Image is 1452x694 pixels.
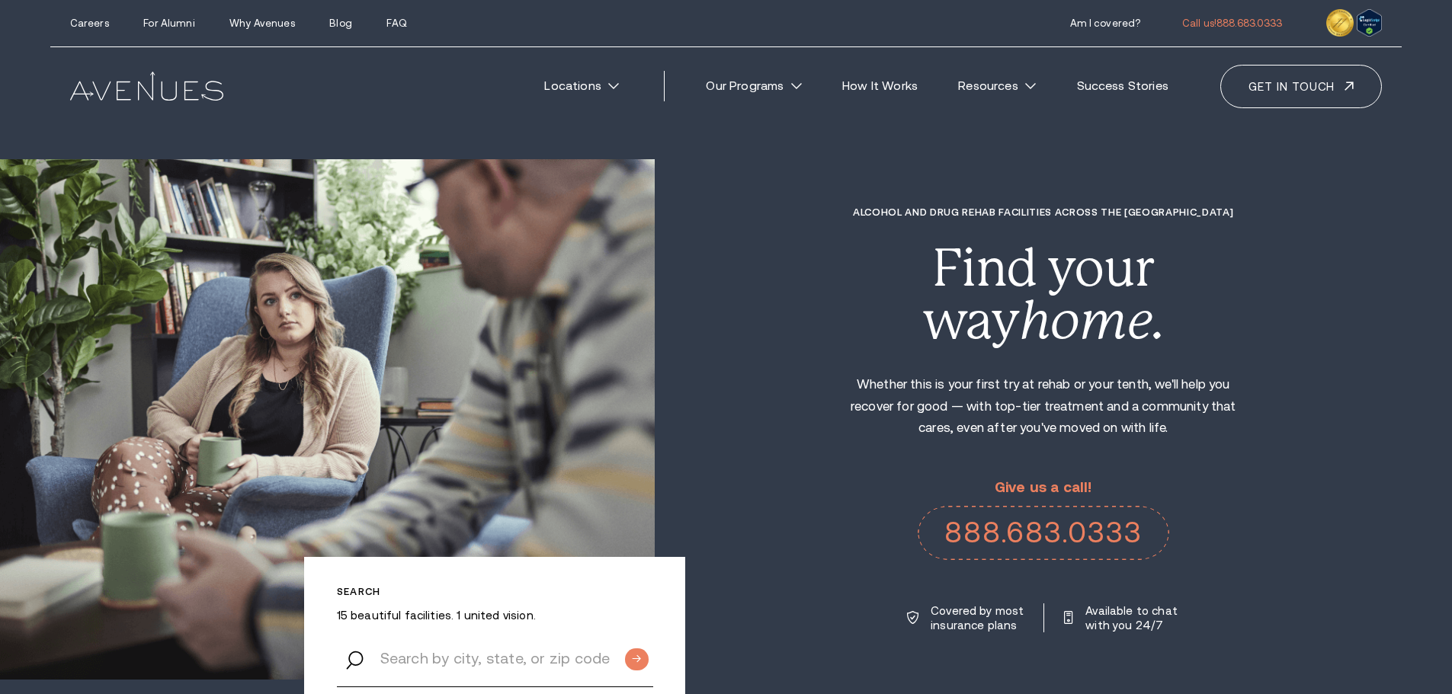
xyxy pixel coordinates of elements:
div: Find your way [835,242,1251,347]
a: Call us!888.683.0333 [1182,18,1283,29]
a: 888.683.0333 [918,506,1169,559]
h1: Alcohol and Drug Rehab Facilities across the [GEOGRAPHIC_DATA] [835,206,1251,218]
p: Whether this is your first try at rehab or your tenth, we'll help you recover for good — with top... [835,374,1251,440]
input: Submit [625,648,649,670]
p: Search [337,586,653,597]
a: Get in touch [1220,65,1382,108]
span: 888.683.0333 [1216,18,1283,29]
a: Blog [329,18,352,29]
a: Verify LegitScript Approval for www.avenuesrecovery.com [1357,14,1382,28]
i: home. [1020,290,1165,350]
a: How It Works [827,69,934,103]
a: Our Programs [691,69,817,103]
a: Success Stories [1061,69,1184,103]
a: Why Avenues [229,18,294,29]
p: Available to chat with you 24/7 [1085,603,1180,632]
a: Available to chat with you 24/7 [1064,603,1180,632]
p: 15 beautiful facilities. 1 united vision. [337,608,653,622]
input: Search by city, state, or zip code [337,629,653,687]
a: Am I covered? [1070,18,1141,29]
a: Locations [529,69,635,103]
a: FAQ [386,18,406,29]
a: Covered by most insurance plans [907,603,1025,632]
a: Resources [943,69,1052,103]
a: Careers [70,18,109,29]
img: Verify Approval for www.avenuesrecovery.com [1357,9,1382,37]
a: For Alumni [143,18,194,29]
p: Give us a call! [918,480,1169,496]
p: Covered by most insurance plans [931,603,1025,632]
